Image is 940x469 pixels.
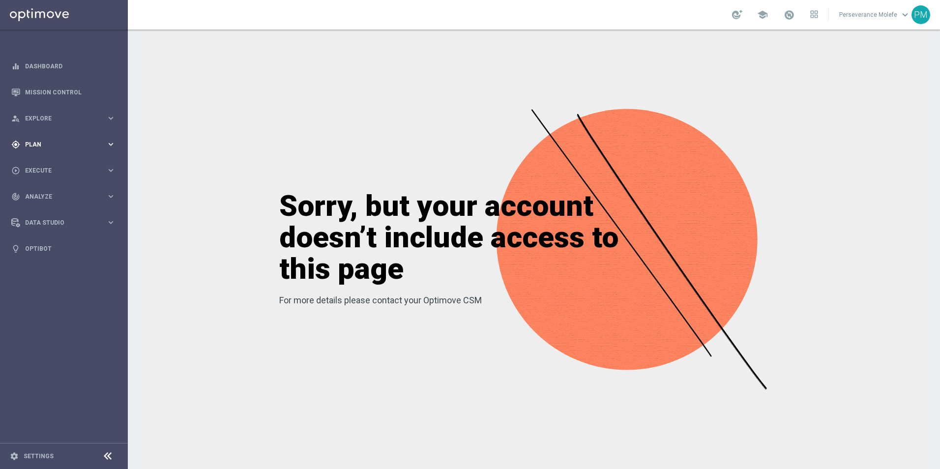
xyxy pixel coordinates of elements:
div: Optibot [11,235,116,262]
div: Analyze [11,192,106,201]
div: Explore [11,114,106,123]
i: keyboard_arrow_right [106,218,116,227]
div: Mission Control [11,79,116,105]
button: equalizer Dashboard [11,62,116,70]
i: equalizer [11,62,20,71]
button: play_circle_outline Execute keyboard_arrow_right [11,167,116,175]
span: Data Studio [25,220,106,226]
button: Mission Control [11,88,116,96]
a: Optibot [25,235,116,262]
i: person_search [11,114,20,123]
i: keyboard_arrow_right [106,166,116,175]
span: Plan [25,142,106,147]
span: keyboard_arrow_down [900,9,911,20]
div: Plan [11,140,106,149]
i: settings [10,452,19,461]
span: Execute [25,168,106,174]
button: track_changes Analyze keyboard_arrow_right [11,193,116,201]
span: Explore [25,116,106,121]
button: gps_fixed Plan keyboard_arrow_right [11,141,116,148]
span: school [757,9,768,20]
p: For more details please contact your Optimove CSM [279,294,658,306]
i: keyboard_arrow_right [106,140,116,149]
a: Dashboard [25,53,116,79]
button: Data Studio keyboard_arrow_right [11,219,116,227]
i: gps_fixed [11,140,20,149]
a: Settings [24,453,54,459]
i: lightbulb [11,244,20,253]
i: play_circle_outline [11,166,20,175]
h1: Sorry, but your account doesn’t include access to this page [279,190,658,285]
div: Data Studio [11,218,106,227]
div: Execute [11,166,106,175]
span: Analyze [25,194,106,200]
a: Perseverance Molefekeyboard_arrow_down [838,7,911,22]
button: person_search Explore keyboard_arrow_right [11,115,116,122]
button: lightbulb Optibot [11,245,116,253]
div: Dashboard [11,53,116,79]
i: track_changes [11,192,20,201]
i: keyboard_arrow_right [106,114,116,123]
i: keyboard_arrow_right [106,192,116,201]
a: Mission Control [25,79,116,105]
div: PM [911,5,930,24]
